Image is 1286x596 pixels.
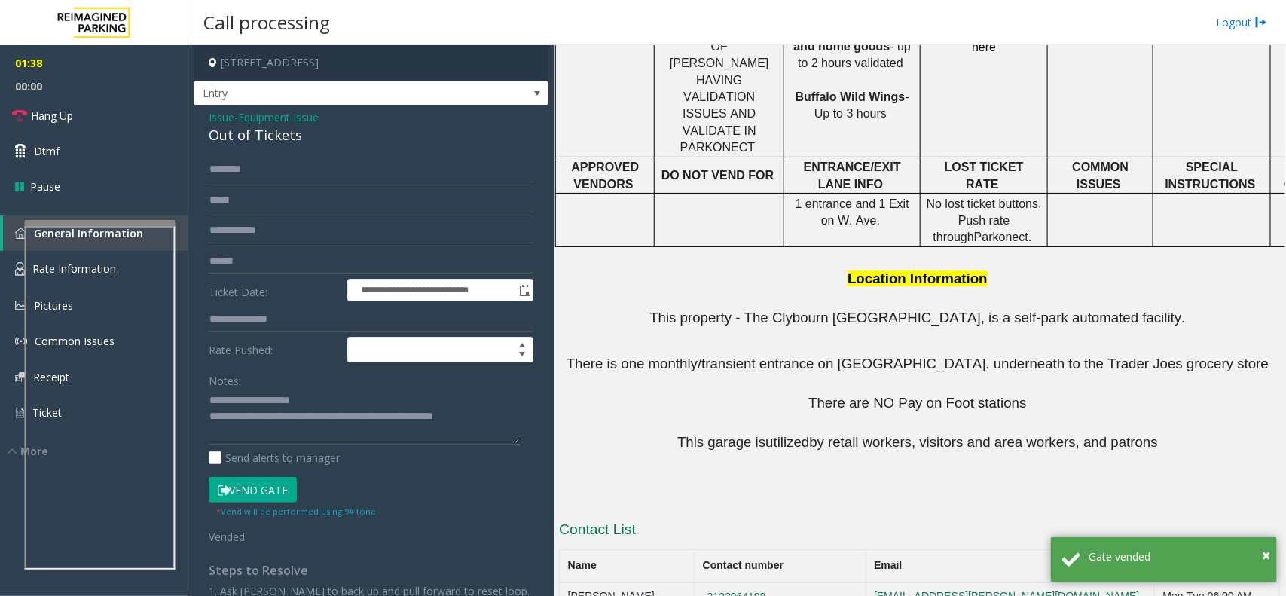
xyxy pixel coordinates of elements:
[238,109,319,125] span: Equipment Issue
[794,6,909,53] span: ALDI'S, Trader [PERSON_NAME]'s, and home goods
[809,434,1157,450] span: by retail workers, visitors and area workers, and patrons
[796,90,906,103] span: Buffalo Wild Wings
[927,197,1042,244] span: No lost ticket buttons. Push rate through
[15,228,26,239] img: 'icon'
[31,108,73,124] span: Hang Up
[209,109,234,125] span: Issue
[1262,544,1270,567] button: Close
[30,179,60,194] span: Pause
[1089,549,1266,564] div: Gate vended
[15,335,27,347] img: 'icon'
[670,6,769,154] span: CAPTURE THE TICKET NUMBER OF [PERSON_NAME] HAVING VALIDATION ISSUES AND VALIDATE IN PARKONEC
[677,434,765,450] span: This garage is
[8,443,188,459] div: More
[205,337,344,362] label: Rate Pushed:
[194,45,548,81] h4: [STREET_ADDRESS]
[15,372,26,382] img: 'icon'
[1028,231,1031,243] span: .
[209,368,241,389] label: Notes:
[945,160,1024,190] span: LOST TICKET RATE
[796,197,909,227] span: 1 entrance and 1 Exit on W. Ave.
[234,110,319,124] span: -
[209,125,533,145] div: Out of Tickets
[974,231,1028,244] span: Parkonect
[209,450,340,466] label: Send alerts to manager
[1165,160,1256,190] span: SPECIAL INSTRUCTIONS
[765,434,809,450] span: utilized
[1262,545,1270,565] span: ×
[571,160,639,190] span: APPROVED VENDORS
[34,143,60,159] span: Dtmf
[695,549,866,582] th: Contact number
[1073,160,1129,190] span: COMMON ISSUES
[567,356,1269,371] span: There is one monthly/transient entrance on [GEOGRAPHIC_DATA]. underneath to the Trader Joes groce...
[808,395,1026,411] span: There are NO Pay on Foot stations
[866,549,1154,582] th: Email
[559,520,1280,544] h3: Contact List
[15,406,25,420] img: 'icon'
[15,262,25,276] img: 'icon'
[804,160,901,190] span: ENTRANCE/EXIT LANE INFO
[1216,14,1267,30] a: Logout
[748,141,756,154] span: T
[3,215,188,251] a: General Information
[512,350,533,362] span: Decrease value
[196,4,338,41] h3: Call processing
[848,270,988,286] span: Location Information
[209,530,245,544] span: Vended
[209,564,533,578] h4: Steps to Resolve
[216,506,376,517] small: Vend will be performed using 9# tone
[560,549,695,582] th: Name
[1255,14,1267,30] img: logout
[516,280,533,301] span: Toggle popup
[512,338,533,350] span: Increase value
[661,169,774,182] span: DO NOT VEND FOR
[205,279,344,301] label: Ticket Date:
[194,81,477,105] span: Entry
[15,301,26,310] img: 'icon'
[649,310,1185,326] span: This property - The Clybourn [GEOGRAPHIC_DATA], is a self-park automated facility.
[209,477,297,503] button: Vend Gate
